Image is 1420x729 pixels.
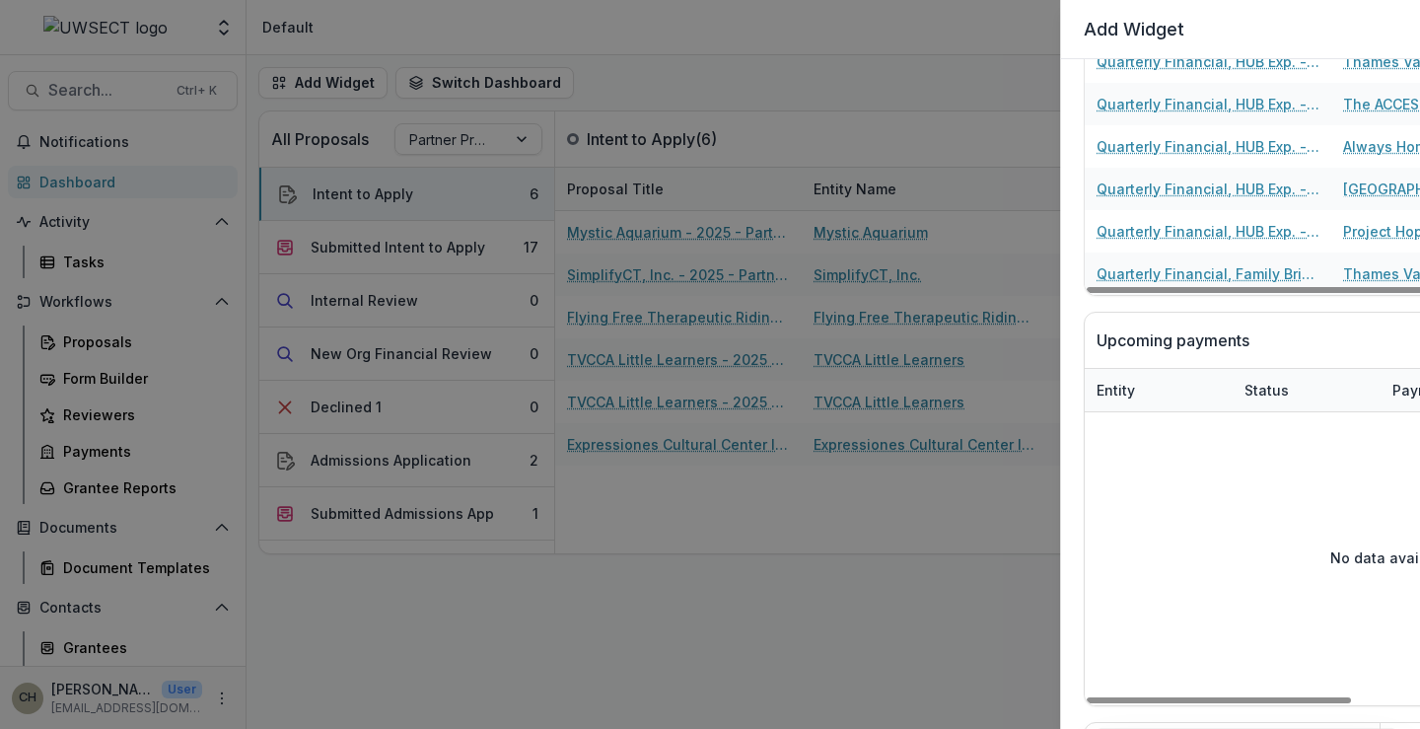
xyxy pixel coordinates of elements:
div: Entity [1085,369,1233,411]
div: Status [1233,380,1301,401]
a: Quarterly Financial, HUB Exp. - [DATE]-[DATE] [1097,136,1319,157]
div: Status [1233,369,1381,411]
a: Quarterly Financial, Family Bridge - [DATE]-[DATE] [1097,263,1319,284]
a: Quarterly Financial, HUB Exp. - [DATE]-[DATE] [1097,221,1319,242]
p: Upcoming payments [1097,328,1249,352]
a: Quarterly Financial, HUB Exp. - [DATE]-[DATE] [1097,94,1319,114]
div: Entity [1085,380,1147,401]
a: Quarterly Financial, HUB Exp. - [DATE]-[DATE] [1097,51,1319,72]
a: Quarterly Financial, HUB Exp. - [DATE]-[DATE] [1097,179,1319,199]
